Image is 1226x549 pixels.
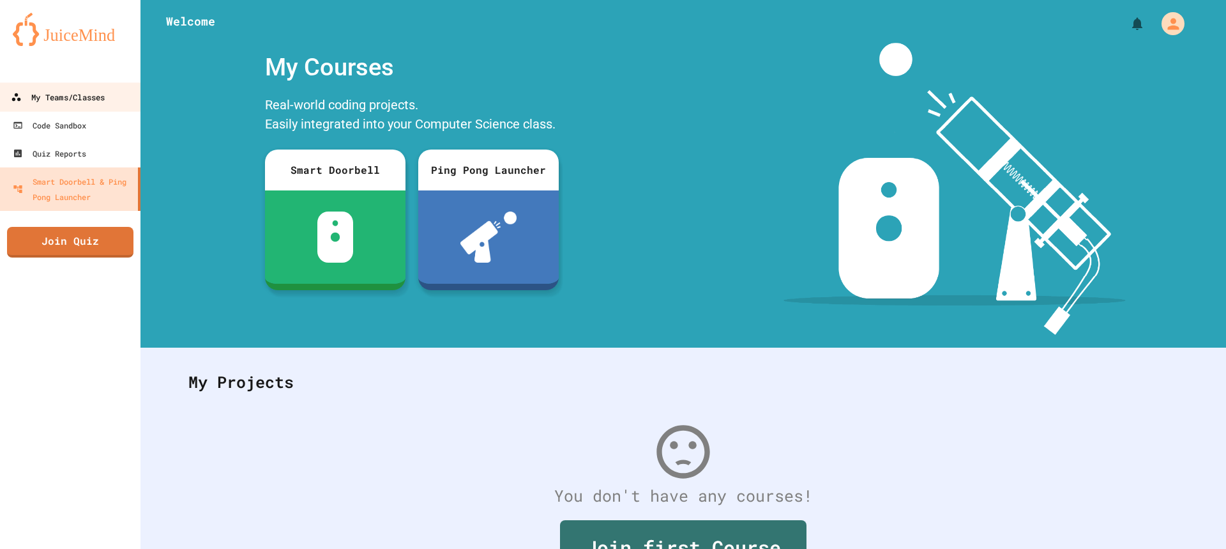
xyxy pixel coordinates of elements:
div: My Projects [176,357,1191,407]
div: Code Sandbox [13,118,86,133]
img: sdb-white.svg [317,212,354,263]
div: My Notifications [1106,13,1148,35]
div: My Courses [259,43,565,92]
div: You don't have any courses! [176,484,1191,508]
div: Smart Doorbell [265,150,405,190]
div: Ping Pong Launcher [418,150,559,190]
img: logo-orange.svg [13,13,128,46]
img: ppl-with-ball.png [460,212,517,263]
div: My Account [1148,9,1188,38]
a: Join Quiz [7,227,133,258]
div: Real-world coding projects. Easily integrated into your Computer Science class. [259,92,565,140]
div: Smart Doorbell & Ping Pong Launcher [13,174,133,205]
div: My Teams/Classes [11,89,105,105]
div: Quiz Reports [13,146,86,161]
img: banner-image-my-projects.png [783,43,1126,335]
